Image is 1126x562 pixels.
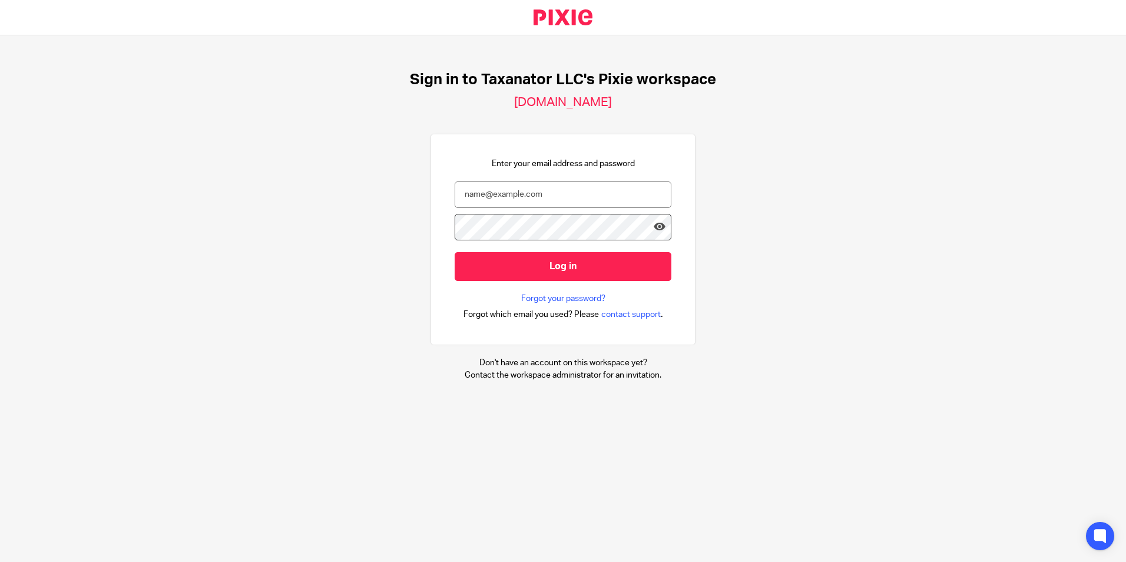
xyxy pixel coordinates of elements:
[514,95,612,110] h2: [DOMAIN_NAME]
[492,158,635,170] p: Enter your email address and password
[465,369,661,381] p: Contact the workspace administrator for an invitation.
[455,252,671,281] input: Log in
[455,181,671,208] input: name@example.com
[463,309,599,320] span: Forgot which email you used? Please
[521,293,605,305] a: Forgot your password?
[601,309,661,320] span: contact support
[463,308,663,321] div: .
[410,71,716,89] h1: Sign in to Taxanator LLC's Pixie workspace
[465,357,661,369] p: Don't have an account on this workspace yet?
